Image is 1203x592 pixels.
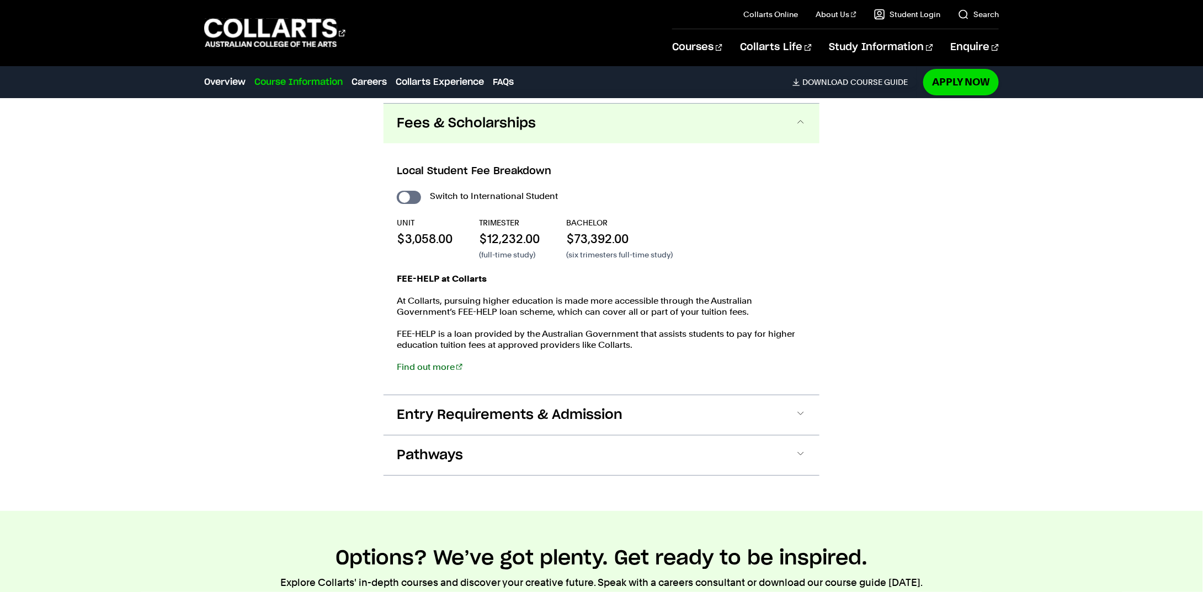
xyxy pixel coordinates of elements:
[829,29,933,66] a: Study Information
[566,249,673,260] p: (six trimesters full-time study)
[743,9,798,20] a: Collarts Online
[493,76,514,89] a: FAQs
[479,217,540,228] p: TRIMESTER
[397,230,453,247] p: $3,058.00
[384,143,819,395] div: Fees & Scholarships
[479,230,540,247] p: $12,232.00
[566,217,673,228] p: BACHELOR
[958,9,999,20] a: Search
[336,546,867,571] h2: Options? We’ve got plenty. Get ready to be inspired.
[397,446,463,464] span: Pathways
[384,395,819,435] button: Entry Requirements & Admission
[204,76,246,89] a: Overview
[802,77,848,87] span: Download
[397,164,806,179] h3: Local Student Fee Breakdown
[430,189,558,204] label: Switch to International Student
[397,295,806,317] p: At Collarts, pursuing higher education is made more accessible through the Australian Government’...
[280,575,923,590] p: Explore Collarts' in-depth courses and discover your creative future. Speak with a careers consul...
[397,217,453,228] p: UNIT
[479,249,540,260] p: (full-time study)
[396,76,484,89] a: Collarts Experience
[352,76,387,89] a: Careers
[397,115,536,132] span: Fees & Scholarships
[397,329,806,351] p: FEE-HELP is a loan provided by the Australian Government that assists students to pay for higher ...
[816,9,856,20] a: About Us
[923,69,999,95] a: Apply Now
[874,9,940,20] a: Student Login
[951,29,999,66] a: Enquire
[384,104,819,143] button: Fees & Scholarships
[254,76,343,89] a: Course Information
[672,29,722,66] a: Courses
[566,230,673,247] p: $73,392.00
[384,435,819,475] button: Pathways
[397,273,487,284] strong: FEE-HELP at Collarts
[397,406,622,424] span: Entry Requirements & Admission
[740,29,811,66] a: Collarts Life
[204,17,345,49] div: Go to homepage
[397,362,462,372] a: Find out more
[792,77,917,87] a: DownloadCourse Guide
